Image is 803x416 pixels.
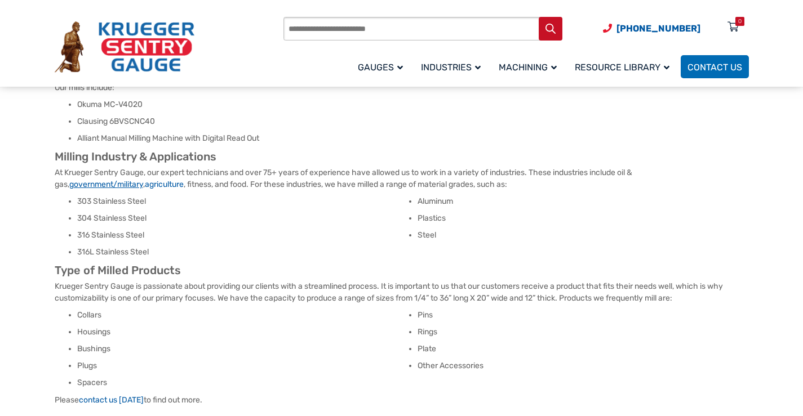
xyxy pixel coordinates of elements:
span: Industries [421,62,481,73]
li: Spacers [77,377,409,388]
li: Plate [418,343,749,355]
li: 304 Stainless Steel [77,213,409,224]
li: 303 Stainless Steel [77,196,409,207]
h2: Milling Industry & Applications [55,150,749,164]
a: government/military [69,180,143,189]
a: Contact Us [681,55,749,78]
h2: Type of Milled Products [55,263,749,278]
li: Plastics [418,213,749,224]
a: Resource Library [568,53,681,80]
li: Steel [418,230,749,241]
a: Phone Number (920) 434-8860 [603,21,700,35]
div: 0 [738,17,742,26]
p: Please to find out more. [55,394,749,406]
span: Resource Library [575,62,669,73]
li: Aluminum [418,196,749,207]
li: Rings [418,326,749,338]
span: [PHONE_NUMBER] [616,23,700,34]
li: 316 Stainless Steel [77,230,409,241]
a: agriculture [145,180,184,189]
li: Bushings [77,343,409,355]
p: At Krueger Sentry Gauge, our expert technicians and over 75+ years of experience have allowed us ... [55,167,749,190]
a: Industries [414,53,492,80]
img: Krueger Sentry Gauge [55,21,194,73]
li: 316L Stainless Steel [77,247,409,258]
li: Plugs [77,360,409,372]
span: Contact Us [687,62,742,73]
li: Pins [418,310,749,321]
li: Alliant Manual Milling Machine with Digital Read Out [77,133,749,144]
li: Collars [77,310,409,321]
li: Housings [77,326,409,338]
li: Clausing 6BVSCNC40 [77,116,749,127]
li: Okuma MC-V4020 [77,99,749,110]
p: Krueger Sentry Gauge is passionate about providing our clients with a streamlined process. It is ... [55,280,749,304]
a: contact us [DATE] [79,395,144,405]
a: Machining [492,53,568,80]
span: Gauges [358,62,403,73]
span: Machining [499,62,557,73]
a: Gauges [351,53,414,80]
li: Other Accessories [418,360,749,372]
